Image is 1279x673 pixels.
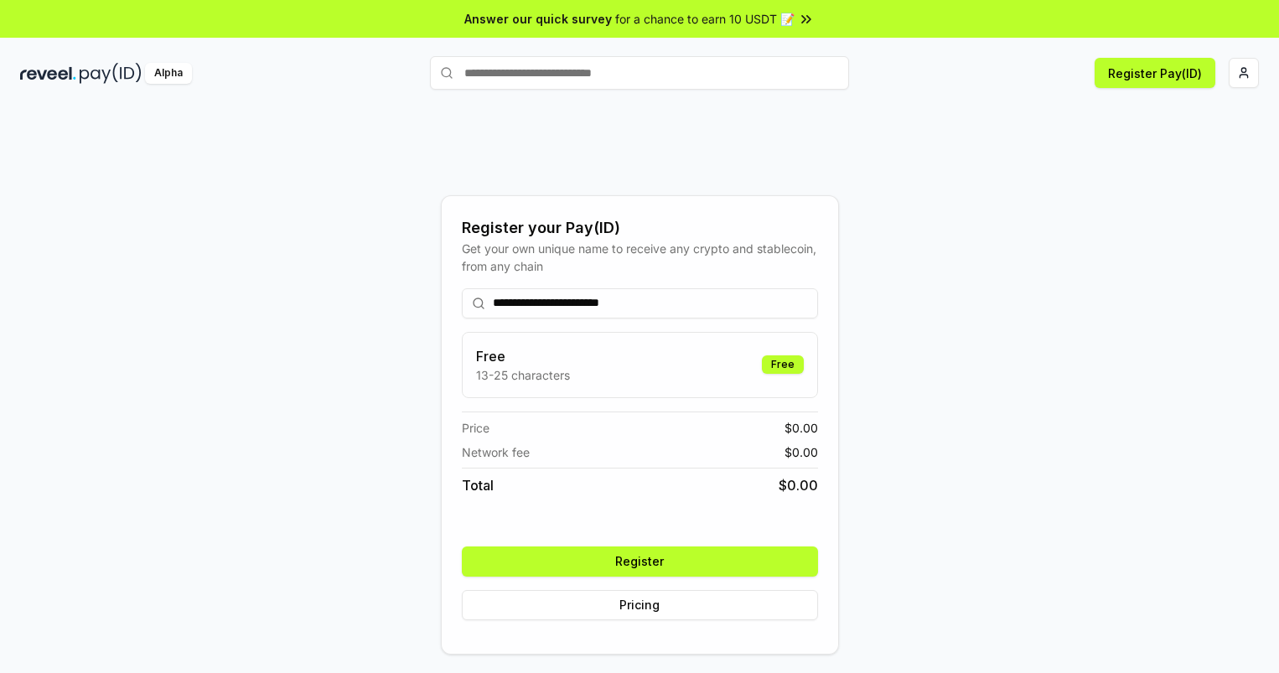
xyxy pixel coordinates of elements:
[462,546,818,577] button: Register
[464,10,612,28] span: Answer our quick survey
[784,443,818,461] span: $ 0.00
[462,443,530,461] span: Network fee
[462,475,494,495] span: Total
[462,240,818,275] div: Get your own unique name to receive any crypto and stablecoin, from any chain
[779,475,818,495] span: $ 0.00
[462,590,818,620] button: Pricing
[615,10,795,28] span: for a chance to earn 10 USDT 📝
[80,63,142,84] img: pay_id
[784,419,818,437] span: $ 0.00
[476,346,570,366] h3: Free
[145,63,192,84] div: Alpha
[20,63,76,84] img: reveel_dark
[762,355,804,374] div: Free
[476,366,570,384] p: 13-25 characters
[462,216,818,240] div: Register your Pay(ID)
[1095,58,1215,88] button: Register Pay(ID)
[462,419,489,437] span: Price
